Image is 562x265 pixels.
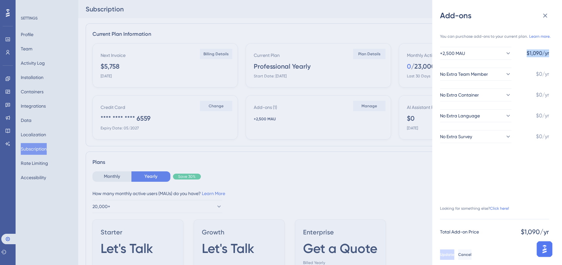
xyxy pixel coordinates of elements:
[440,112,480,120] span: No Extra Language
[536,91,549,99] span: $0/yr
[440,10,554,21] div: Add-ons
[440,109,511,122] button: No Extra Language
[440,133,472,140] span: No Extra Survey
[458,249,471,260] button: Cancel
[440,49,465,57] span: +2,500 MAU
[440,130,511,143] button: No Extra Survey
[440,68,511,81] button: No Extra Team Member
[536,70,549,78] span: $0/yr
[529,34,551,39] a: Learn more.
[440,47,511,60] button: +2,500 MAU
[458,252,471,257] span: Cancel
[440,34,528,39] span: You can purchase add-ons to your current plan.
[536,112,549,120] span: $0/yr
[527,49,549,57] span: $1,090/yr
[440,91,479,99] span: No Extra Container
[440,70,488,78] span: No Extra Team Member
[440,252,454,257] span: Update
[440,206,490,211] span: Looking for something else?
[490,206,509,211] a: Click here!
[440,249,454,260] button: Update
[521,227,549,236] span: $1,090/yr
[440,228,479,236] span: Total Add-on Price
[536,133,549,140] span: $0/yr
[440,88,511,101] button: No Extra Container
[535,239,554,259] iframe: UserGuiding AI Assistant Launcher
